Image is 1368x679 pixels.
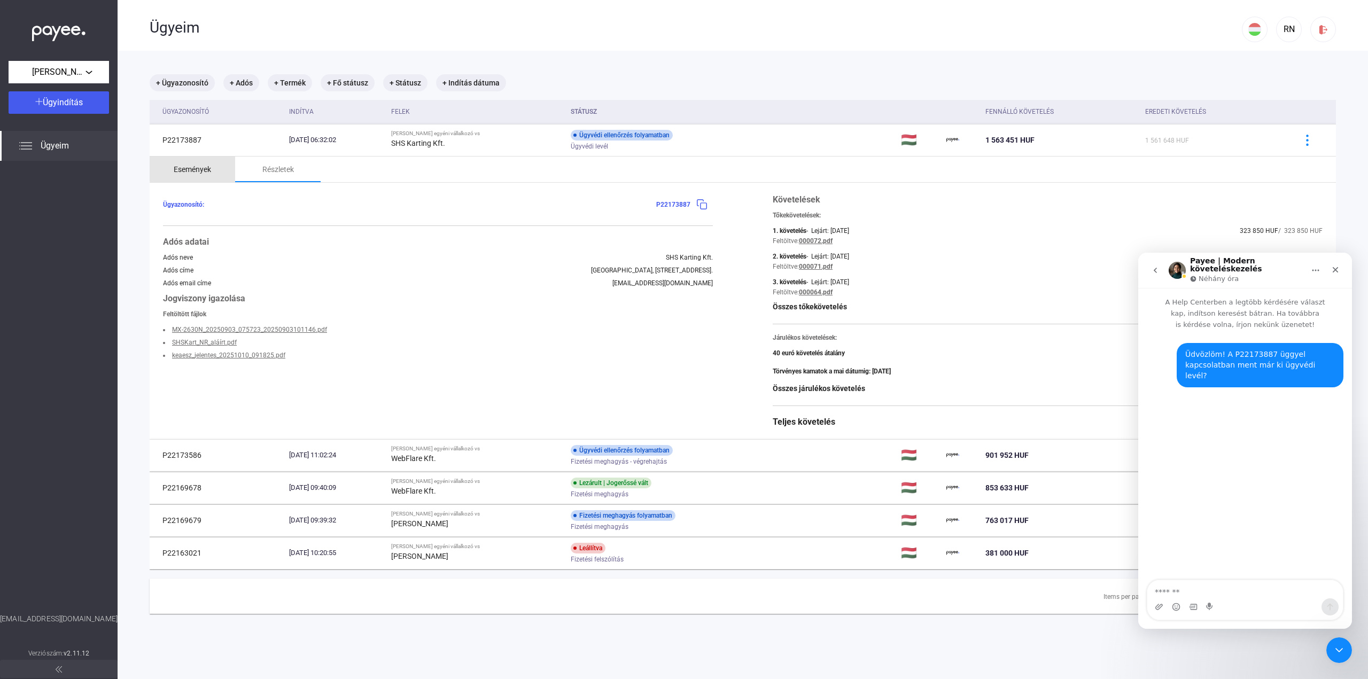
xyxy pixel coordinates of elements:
img: payee-logo [946,514,959,527]
strong: [PERSON_NAME] [391,552,448,560]
span: 901 952 HUF [985,451,1029,459]
mat-chip: + Státusz [383,74,428,91]
strong: WebFlare Kft. [391,487,436,495]
a: MX-2630N_20250903_075723_20250903101146.pdf [172,326,327,333]
div: Jogviszony igazolása [163,292,713,305]
span: 853 633 HUF [985,483,1029,492]
span: [PERSON_NAME] egyéni vállalkozó [32,66,85,79]
div: Összes járulékos követelés [773,383,865,396]
span: / 323 850 HUF [1278,227,1323,235]
td: P22169679 [150,504,285,536]
div: 2. követelés [773,253,806,260]
div: - Lejárt: [DATE] [806,227,849,235]
strong: [PERSON_NAME] [391,519,448,528]
iframe: Intercom live chat [1326,637,1352,663]
div: Feltöltött fájlok [163,310,713,318]
div: [PERSON_NAME] egyéni vállalkozó vs [391,478,562,485]
a: keaesz_jelentes_20251010_091825.pdf [172,352,285,359]
td: 🇭🇺 [897,504,942,536]
div: [DATE] 10:20:55 [289,548,383,558]
img: HU [1248,23,1261,36]
div: 40 euró követelés átalány [773,349,845,357]
div: Ügyeim [150,19,1242,37]
span: Ügyeim [41,139,69,152]
mat-chip: + Indítás dátuma [436,74,506,91]
mat-chip: + Termék [268,74,312,91]
div: [PERSON_NAME] egyéni vállalkozó vs [391,446,562,452]
button: [PERSON_NAME] egyéni vállalkozó [9,61,109,83]
span: 1 563 451 HUF [985,136,1035,144]
th: Státusz [566,100,897,124]
div: Adós adatai [163,236,713,248]
img: payee-logo [946,134,959,146]
a: 000072.pdf [799,237,833,245]
td: P22173887 [150,124,285,156]
div: Összes tőkekövetelés [773,301,847,314]
div: Feltöltve: [773,288,799,296]
button: copy-blue [690,193,713,216]
span: P22173887 [656,201,690,208]
img: white-payee-white-dot.svg [32,20,85,42]
img: payee-logo [946,547,959,559]
div: Ügyvédi ellenőrzés folyamatban [571,445,673,456]
div: Indítva [289,105,383,118]
td: 🇭🇺 [897,537,942,569]
img: copy-blue [696,199,708,210]
div: Ügyazonosító [162,105,281,118]
div: Adós neve [163,254,193,261]
button: RN [1276,17,1302,42]
img: payee-logo [946,481,959,494]
img: plus-white.svg [35,98,43,105]
div: Törvényes kamatok a mai dátumig: [DATE] [773,368,891,375]
div: Részletek [262,163,294,176]
strong: v2.11.12 [64,650,89,657]
span: 323 850 HUF [1240,227,1278,235]
div: Fennálló követelés [985,105,1137,118]
span: Fizetési felszólítás [571,553,624,566]
img: arrow-double-left-grey.svg [56,666,62,673]
div: Ügyvédi ellenőrzés folyamatban [571,130,673,141]
mat-chip: + Adós [223,74,259,91]
div: [DATE] 09:39:32 [289,515,383,526]
img: payee-logo [946,449,959,462]
span: Ügyindítás [43,97,83,107]
div: Járulékos követelések: [773,334,1323,341]
div: Adós címe [163,267,193,274]
div: - Lejárt: [DATE] [806,278,849,286]
div: Események [174,163,211,176]
td: 🇭🇺 [897,124,942,156]
div: Felek [391,105,562,118]
div: Feltöltve: [773,263,799,270]
div: 1. követelés [773,227,806,235]
span: 1 561 648 HUF [1145,137,1189,144]
img: more-blue [1302,135,1313,146]
mat-chip: + Ügyazonosító [150,74,215,91]
div: Fennálló követelés [985,105,1054,118]
div: [PERSON_NAME] egyéni vállalkozó vs [391,543,562,550]
div: [PERSON_NAME] egyéni vállalkozó vs [391,130,562,137]
button: logout-red [1310,17,1336,42]
div: Teljes követelés [773,416,835,428]
div: Feltöltve: [773,237,799,245]
div: Items per page: [1103,590,1148,603]
a: 000071.pdf [799,263,833,270]
div: [EMAIL_ADDRESS][DOMAIN_NAME] [612,279,713,287]
div: Adós email címe [163,279,211,287]
div: [GEOGRAPHIC_DATA], [STREET_ADDRESS]. [591,267,713,274]
button: Ügyindítás [9,91,109,114]
span: 381 000 HUF [985,549,1029,557]
span: Fizetési meghagyás [571,488,628,501]
img: logout-red [1318,24,1329,35]
div: Leállítva [571,543,605,553]
span: Ügyvédi levél [571,140,608,153]
img: list.svg [19,139,32,152]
